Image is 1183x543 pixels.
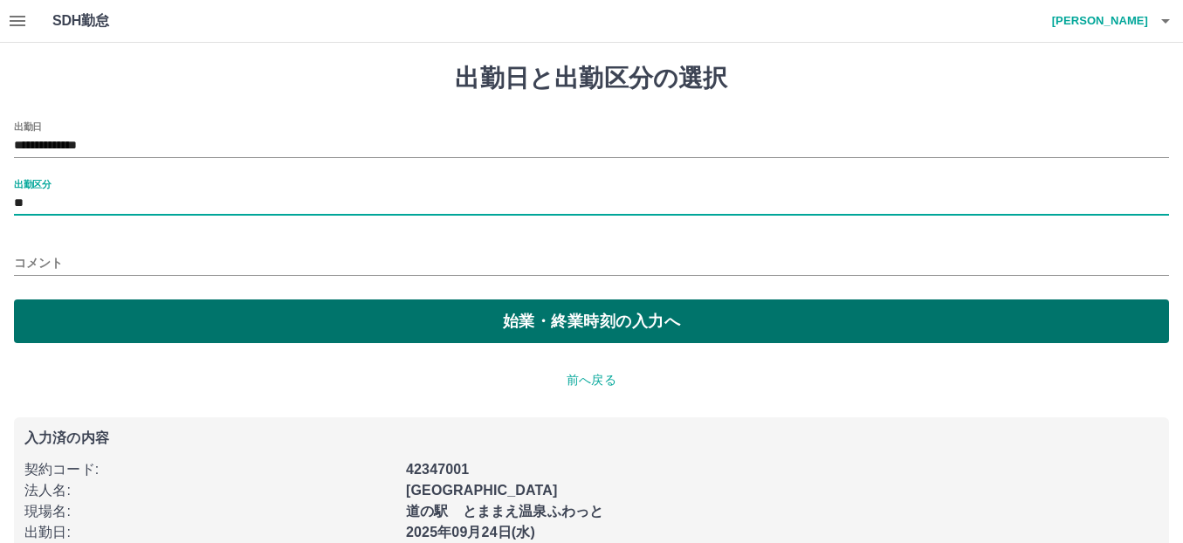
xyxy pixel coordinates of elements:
[406,483,558,498] b: [GEOGRAPHIC_DATA]
[24,431,1159,445] p: 入力済の内容
[14,177,51,190] label: 出勤区分
[14,64,1169,93] h1: 出勤日と出勤区分の選択
[14,371,1169,389] p: 前へ戻る
[24,459,395,480] p: 契約コード :
[24,522,395,543] p: 出勤日 :
[24,480,395,501] p: 法人名 :
[406,504,603,519] b: 道の駅 とままえ温泉ふわっと
[24,501,395,522] p: 現場名 :
[406,462,469,477] b: 42347001
[14,120,42,133] label: 出勤日
[14,299,1169,343] button: 始業・終業時刻の入力へ
[406,525,535,540] b: 2025年09月24日(水)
